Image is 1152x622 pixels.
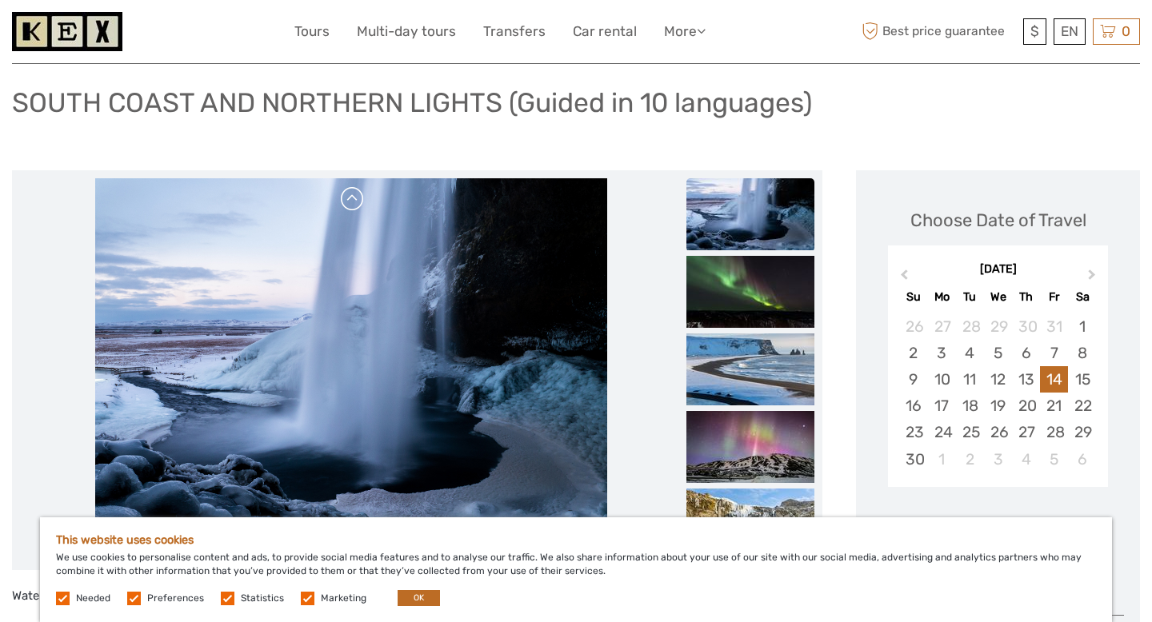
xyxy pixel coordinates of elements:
div: Choose Tuesday, November 11th, 2025 [956,366,984,393]
div: Choose Thursday, October 30th, 2025 [1012,313,1040,340]
div: Choose Date of Travel [910,208,1086,233]
div: Choose Tuesday, November 18th, 2025 [956,393,984,419]
div: Choose Thursday, November 27th, 2025 [1012,419,1040,445]
div: Su [899,286,927,308]
img: 8eebf9aa8426486cbc8d38ae32419cb5_slider_thumbnail.jpg [686,488,814,560]
div: Choose Wednesday, November 26th, 2025 [984,419,1012,445]
div: Choose Friday, December 5th, 2025 [1040,446,1068,472]
a: Multi-day tours [357,20,456,43]
div: Choose Thursday, November 20th, 2025 [1012,393,1040,419]
span: 0 [1119,23,1133,39]
div: Choose Wednesday, November 19th, 2025 [984,393,1012,419]
div: Choose Tuesday, December 2nd, 2025 [956,446,984,472]
a: Transfers [483,20,546,43]
div: Choose Friday, November 7th, 2025 [1040,340,1068,366]
span: $ [1030,23,1039,39]
div: Choose Friday, November 14th, 2025 [1040,366,1068,393]
div: Choose Saturday, November 29th, 2025 [1068,419,1096,445]
div: Choose Sunday, November 9th, 2025 [899,366,927,393]
div: [DATE] [888,261,1108,278]
span: Best price guarantee [858,18,1020,45]
div: Choose Friday, November 28th, 2025 [1040,419,1068,445]
div: Choose Monday, November 3rd, 2025 [928,340,956,366]
p: Waterfalls, Glacier & the [GEOGRAPHIC_DATA] [12,586,822,607]
a: More [664,20,706,43]
a: Car rental [573,20,637,43]
label: Statistics [241,592,284,605]
button: Next Month [1081,265,1106,291]
img: 1f43281293f44fe89951020d2216c5f2_slider_thumbnail.jpg [686,333,814,405]
label: Needed [76,592,110,605]
img: 1261-44dab5bb-39f8-40da-b0c2-4d9fce00897c_logo_small.jpg [12,12,122,51]
button: OK [398,590,440,606]
div: Choose Saturday, November 15th, 2025 [1068,366,1096,393]
div: Choose Saturday, November 1st, 2025 [1068,313,1096,340]
div: Choose Sunday, November 16th, 2025 [899,393,927,419]
div: Choose Sunday, November 30th, 2025 [899,446,927,472]
div: Choose Tuesday, November 4th, 2025 [956,340,984,366]
div: Fr [1040,286,1068,308]
p: We're away right now. Please check back later! [22,28,181,41]
div: Choose Thursday, November 6th, 2025 [1012,340,1040,366]
div: EN [1054,18,1086,45]
div: Tu [956,286,984,308]
h5: This website uses cookies [56,533,1096,547]
div: Choose Sunday, October 26th, 2025 [899,313,927,340]
img: f29170c43a1a45ceb4f2be6e5b5940c8_slider_thumbnail.jpg [686,411,814,483]
div: Choose Friday, October 31st, 2025 [1040,313,1068,340]
div: Choose Tuesday, November 25th, 2025 [956,419,984,445]
div: Mo [928,286,956,308]
div: Choose Thursday, December 4th, 2025 [1012,446,1040,472]
div: We [984,286,1012,308]
img: cb0fea2701254f0d8c7433725f35d3ef_main_slider.jpg [95,178,606,562]
div: Choose Wednesday, November 12th, 2025 [984,366,1012,393]
label: Marketing [321,592,366,605]
button: Previous Month [890,265,915,291]
label: Preferences [147,592,204,605]
div: Th [1012,286,1040,308]
div: Choose Friday, November 21st, 2025 [1040,393,1068,419]
div: Choose Wednesday, December 3rd, 2025 [984,446,1012,472]
h1: SOUTH COAST AND NORTHERN LIGHTS (Guided in 10 languages) [12,86,812,119]
div: Choose Tuesday, October 28th, 2025 [956,313,984,340]
a: Tours [294,20,330,43]
div: month 2025-11 [893,313,1102,472]
div: Choose Monday, November 17th, 2025 [928,393,956,419]
div: Choose Monday, October 27th, 2025 [928,313,956,340]
div: Choose Sunday, November 2nd, 2025 [899,340,927,366]
div: Choose Wednesday, October 29th, 2025 [984,313,1012,340]
img: cb0fea2701254f0d8c7433725f35d3ef_slider_thumbnail.jpg [686,178,814,250]
div: We use cookies to personalise content and ads, to provide social media features and to analyse ou... [40,517,1112,622]
div: Sa [1068,286,1096,308]
img: 9306001f51c540b5865efba449aa2fba_slider_thumbnail.jpg [686,256,814,328]
div: Choose Saturday, November 22nd, 2025 [1068,393,1096,419]
div: Choose Thursday, November 13th, 2025 [1012,366,1040,393]
button: Open LiveChat chat widget [184,25,203,44]
div: Choose Wednesday, November 5th, 2025 [984,340,1012,366]
div: Choose Saturday, December 6th, 2025 [1068,446,1096,472]
div: Choose Monday, December 1st, 2025 [928,446,956,472]
div: Choose Sunday, November 23rd, 2025 [899,419,927,445]
div: Choose Saturday, November 8th, 2025 [1068,340,1096,366]
div: Choose Monday, November 10th, 2025 [928,366,956,393]
div: Choose Monday, November 24th, 2025 [928,419,956,445]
